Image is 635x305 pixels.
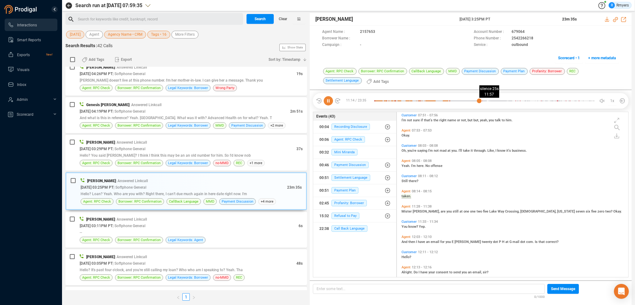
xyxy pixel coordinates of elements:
[171,31,198,38] button: More Filters
[323,77,362,84] span: Settlement Language
[506,149,512,153] span: it's
[373,77,389,87] span: Add Tags
[551,284,575,294] span: Send Message
[402,118,407,122] span: I'm
[473,270,483,274] span: email,
[400,114,628,277] div: grid
[5,63,57,76] li: Visuals
[429,270,436,274] span: your
[425,164,431,168] span: No
[168,85,208,91] span: Legal Keywords: Borrower
[460,16,555,22] span: [DATE] 3:25PM PT
[402,209,413,213] span: Mister
[408,240,416,244] span: then
[331,149,357,155] span: Mini Miranda
[449,270,453,274] span: to
[70,31,81,38] span: [DATE]
[489,209,498,213] span: Lake
[482,240,493,244] span: twenty
[413,118,421,122] span: sure
[319,160,329,170] div: 00:46
[483,270,488,274] span: sir?
[86,140,115,145] span: [PERSON_NAME]
[269,55,300,65] span: Sort by: Timestamp
[402,240,408,244] span: And
[418,240,426,244] span: have
[5,48,57,61] li: Exports
[97,43,113,48] span: 42 Calls
[215,160,229,166] span: no-MMD
[331,213,359,219] span: Refusal to Pay
[299,224,303,228] span: 6s
[17,53,30,57] span: Exports
[402,179,409,183] span: Still
[480,118,489,122] span: yeah,
[402,225,408,229] span: You
[428,149,434,153] span: I'm
[65,212,307,248] div: [PERSON_NAME]| Answered Linkcall[DATE] 03:11PM PT| Softphone General6s--Agent: RPC CheckBorrower:...
[111,55,135,65] button: Export
[313,121,396,133] button: 00:04Recording Disclosure
[86,255,115,259] span: [PERSON_NAME]
[461,118,468,122] span: not,
[474,42,508,48] span: Service :
[80,261,113,266] span: [DATE] 03:05PM PT
[417,174,439,178] span: 08:11 - 08:12
[402,255,411,259] span: Hello?
[470,209,477,213] span: one
[313,210,396,222] button: 15:32Refusal to Pay
[176,296,180,299] span: left
[409,179,418,183] span: there?
[319,135,329,145] div: 00:06
[416,240,418,244] span: I
[440,149,447,153] span: mad
[279,14,287,24] span: Clear
[17,68,29,72] span: Visuals
[169,199,198,204] span: CallBack Language
[588,53,616,63] span: + more metadata
[462,270,468,274] span: you
[447,118,457,122] span: name
[113,185,146,190] span: | Softphone General
[331,162,369,168] span: Payment Discussion
[526,240,535,244] span: com.
[168,275,208,280] span: Legal Keywords: Borrower
[591,209,597,213] span: five
[446,240,452,244] span: you
[65,43,97,48] span: Search Results :
[419,225,426,229] span: Yep.
[86,65,115,70] span: [PERSON_NAME]
[113,109,145,114] span: | Softphone General
[424,118,433,122] span: that's
[411,164,417,168] span: I'm
[183,294,189,300] a: 1
[502,240,505,244] span: H
[586,209,591,213] span: six
[546,240,558,244] span: correct?
[168,160,208,166] span: Legal Keywords: Borrower
[89,31,99,38] span: Agent
[555,53,583,63] button: Scorecard • 1
[562,17,577,21] span: 23m 35s
[80,230,82,235] span: --
[215,85,234,91] span: Wrong Party
[313,184,396,197] button: 00:51Payment Plan
[483,209,489,213] span: five
[231,123,263,128] span: Payment Discussion
[331,225,367,232] span: Call Back Language
[447,149,451,153] span: at
[499,240,502,244] span: P
[4,5,38,14] img: prodigal-logo
[407,149,417,153] span: you're
[558,53,580,63] span: Scorecard • 1
[402,144,417,148] span: Customer
[265,55,307,65] button: Sort by: Timestamp
[274,14,292,24] button: Clear
[168,123,208,128] span: Legal Keywords: Borrower
[82,160,110,166] span: Agent: RPC Check
[17,97,28,102] span: Admin
[82,85,110,91] span: Agent: RPC Check
[459,149,463,153] span: I'll
[609,2,629,8] div: Rmyers
[319,173,329,183] div: 00:51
